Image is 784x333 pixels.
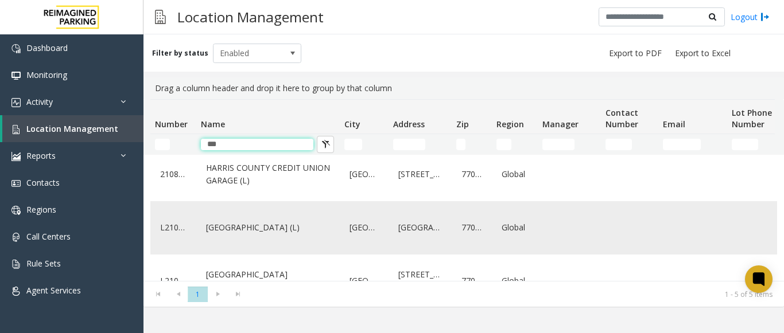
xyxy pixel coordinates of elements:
[201,139,313,150] input: Name Filter
[395,265,445,297] a: [STREET_ADDRESS][PERSON_NAME]
[606,107,638,130] span: Contact Number
[214,44,284,62] span: Enabled
[157,272,189,290] a: L21086904
[26,96,53,107] span: Activity
[203,159,333,190] a: HARRIS COUNTY CREDIT UNION GARAGE (L)
[663,139,701,150] input: Email Filter
[26,231,71,242] span: Call Centers
[203,265,333,297] a: [GEOGRAPHIC_DATA] [GEOGRAPHIC_DATA] (L)
[606,139,632,150] input: Contact Number Filter
[731,11,770,23] a: Logout
[347,165,382,183] a: [GEOGRAPHIC_DATA]
[604,45,666,61] button: Export to PDF
[201,119,225,130] span: Name
[11,44,21,53] img: 'icon'
[658,134,727,155] td: Email Filter
[492,134,538,155] td: Region Filter
[675,48,731,59] span: Export to Excel
[255,289,773,299] kendo-pager-info: 1 - 5 of 5 items
[152,48,208,58] label: Filter by status
[188,287,208,302] span: Page 1
[395,218,445,237] a: [GEOGRAPHIC_DATA]
[11,125,21,134] img: 'icon'
[26,177,60,188] span: Contacts
[155,119,188,130] span: Number
[155,139,170,150] input: Number Filter
[347,272,382,290] a: [GEOGRAPHIC_DATA]
[26,258,61,269] span: Rule Sets
[389,134,452,155] td: Address Filter
[11,233,21,242] img: 'icon'
[732,139,758,150] input: Lot Phone Number Filter
[317,136,334,153] button: Clear
[393,139,425,150] input: Address Filter
[344,119,360,130] span: City
[609,48,662,59] span: Export to PDF
[157,218,189,237] a: L21086910
[499,272,531,290] a: Global
[26,204,56,215] span: Regions
[344,139,362,150] input: City Filter
[760,11,770,23] img: logout
[538,134,601,155] td: Manager Filter
[26,150,56,161] span: Reports
[157,165,189,183] a: 21086900
[601,134,658,155] td: Contact Number Filter
[499,165,531,183] a: Global
[496,119,524,130] span: Region
[150,77,777,99] div: Drag a column header and drop it here to group by that column
[732,107,772,130] span: Lot Phone Number
[456,139,465,150] input: Zip Filter
[459,272,485,290] a: 77002
[172,3,329,31] h3: Location Management
[393,119,425,130] span: Address
[347,218,382,237] a: [GEOGRAPHIC_DATA]
[663,119,685,130] span: Email
[11,98,21,107] img: 'icon'
[496,139,511,150] input: Region Filter
[11,179,21,188] img: 'icon'
[150,134,196,155] td: Number Filter
[11,206,21,215] img: 'icon'
[340,134,389,155] td: City Filter
[499,218,531,237] a: Global
[143,99,784,281] div: Data table
[196,134,340,155] td: Name Filter
[452,134,492,155] td: Zip Filter
[26,69,67,80] span: Monitoring
[459,218,485,237] a: 77002
[11,260,21,269] img: 'icon'
[203,218,333,237] a: [GEOGRAPHIC_DATA] (L)
[155,3,166,31] img: pageIcon
[459,165,485,183] a: 77002
[2,115,143,142] a: Location Management
[26,123,118,134] span: Location Management
[542,119,579,130] span: Manager
[542,139,575,150] input: Manager Filter
[395,165,445,183] a: [STREET_ADDRESS]
[26,285,81,296] span: Agent Services
[11,287,21,296] img: 'icon'
[670,45,735,61] button: Export to Excel
[11,152,21,161] img: 'icon'
[456,119,469,130] span: Zip
[11,71,21,80] img: 'icon'
[26,42,68,53] span: Dashboard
